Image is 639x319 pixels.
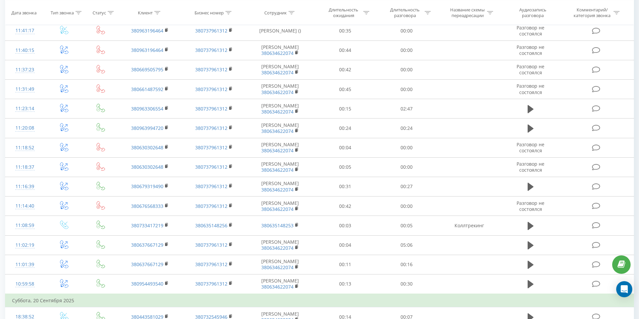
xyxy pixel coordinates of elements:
a: 380737961312 [195,144,227,151]
div: Клиент [138,10,153,15]
a: 380737961312 [195,125,227,131]
td: 00:16 [376,255,437,274]
span: Разговор не состоялся [517,83,544,95]
div: Бизнес номер [195,10,224,15]
td: 00:24 [376,118,437,138]
div: 11:40:15 [12,44,38,57]
td: 00:35 [315,21,376,41]
span: Разговор не состоялся [517,200,544,212]
a: 380635148253 [261,222,294,229]
a: 380737961312 [195,66,227,73]
a: 380630302648 [131,164,163,170]
td: 00:15 [315,99,376,118]
div: 11:16:39 [12,180,38,193]
a: 380737961312 [195,86,227,92]
td: [PERSON_NAME] [246,196,315,216]
a: 380634622074 [261,147,294,154]
a: 380954493540 [131,281,163,287]
td: 00:30 [376,274,437,294]
td: 00:04 [315,138,376,157]
td: [PERSON_NAME] [246,118,315,138]
span: Разговор не состоялся [517,44,544,56]
a: 380637667129 [131,261,163,267]
span: Разговор не состоялся [517,161,544,173]
td: Суббота, 20 Сентября 2025 [5,294,634,307]
a: 380737961312 [195,261,227,267]
td: 05:06 [376,235,437,255]
a: 380737961312 [195,183,227,189]
td: 00:04 [315,235,376,255]
div: 11:18:52 [12,141,38,154]
td: [PERSON_NAME] [246,157,315,177]
a: 380634622074 [261,108,294,115]
a: 380963196464 [131,27,163,34]
td: [PERSON_NAME] [246,80,315,99]
a: 380963994720 [131,125,163,131]
a: 380634622074 [261,245,294,251]
div: Длительность ожидания [326,7,362,18]
a: 380635148256 [195,222,227,229]
td: 00:42 [315,60,376,79]
a: 380737961312 [195,27,227,34]
td: 00:00 [376,60,437,79]
td: [PERSON_NAME] () [246,21,315,41]
a: 380737961312 [195,281,227,287]
td: 00:03 [315,216,376,235]
div: 10:59:58 [12,277,38,291]
a: 380733417219 [131,222,163,229]
div: 11:41:17 [12,24,38,37]
td: 00:11 [315,255,376,274]
a: 380634622074 [261,50,294,56]
div: Название схемы переадресации [449,7,485,18]
td: 00:24 [315,118,376,138]
div: Тип звонка [51,10,74,15]
div: Сотрудник [264,10,287,15]
div: Статус [93,10,106,15]
td: 00:44 [315,41,376,60]
a: 380634622074 [261,69,294,76]
a: 380963196464 [131,47,163,53]
div: 11:18:37 [12,161,38,174]
td: 00:05 [315,157,376,177]
a: 380669505795 [131,66,163,73]
td: [PERSON_NAME] [246,255,315,274]
div: Длительность разговора [387,7,423,18]
a: 380634622074 [261,186,294,193]
div: 11:31:49 [12,83,38,96]
td: 00:00 [376,157,437,177]
span: Разговор не состоялся [517,63,544,76]
td: 00:00 [376,80,437,99]
a: 380634622074 [261,284,294,290]
div: Open Intercom Messenger [616,281,632,297]
td: Коллтрекинг [437,216,501,235]
td: 00:31 [315,177,376,196]
td: [PERSON_NAME] [246,41,315,60]
a: 380676568333 [131,203,163,209]
div: 11:23:14 [12,102,38,115]
td: 00:00 [376,41,437,60]
td: [PERSON_NAME] [246,60,315,79]
td: [PERSON_NAME] [246,138,315,157]
div: 11:37:23 [12,63,38,76]
a: 380630302648 [131,144,163,151]
div: Комментарий/категория звонка [573,7,612,18]
a: 380634622074 [261,89,294,95]
div: 11:20:08 [12,122,38,135]
span: Разговор не состоялся [517,141,544,154]
a: 380637667129 [131,242,163,248]
div: 11:08:59 [12,219,38,232]
td: 00:00 [376,138,437,157]
a: 380634622074 [261,206,294,212]
a: 380737961312 [195,242,227,248]
div: 11:01:39 [12,258,38,271]
td: [PERSON_NAME] [246,177,315,196]
a: 380737961312 [195,47,227,53]
div: 11:14:40 [12,200,38,213]
div: Аудиозапись разговора [511,7,554,18]
a: 380634622074 [261,167,294,173]
div: Дата звонка [11,10,37,15]
a: 380634622074 [261,264,294,270]
a: 380737961312 [195,105,227,112]
td: 00:27 [376,177,437,196]
td: [PERSON_NAME] [246,274,315,294]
